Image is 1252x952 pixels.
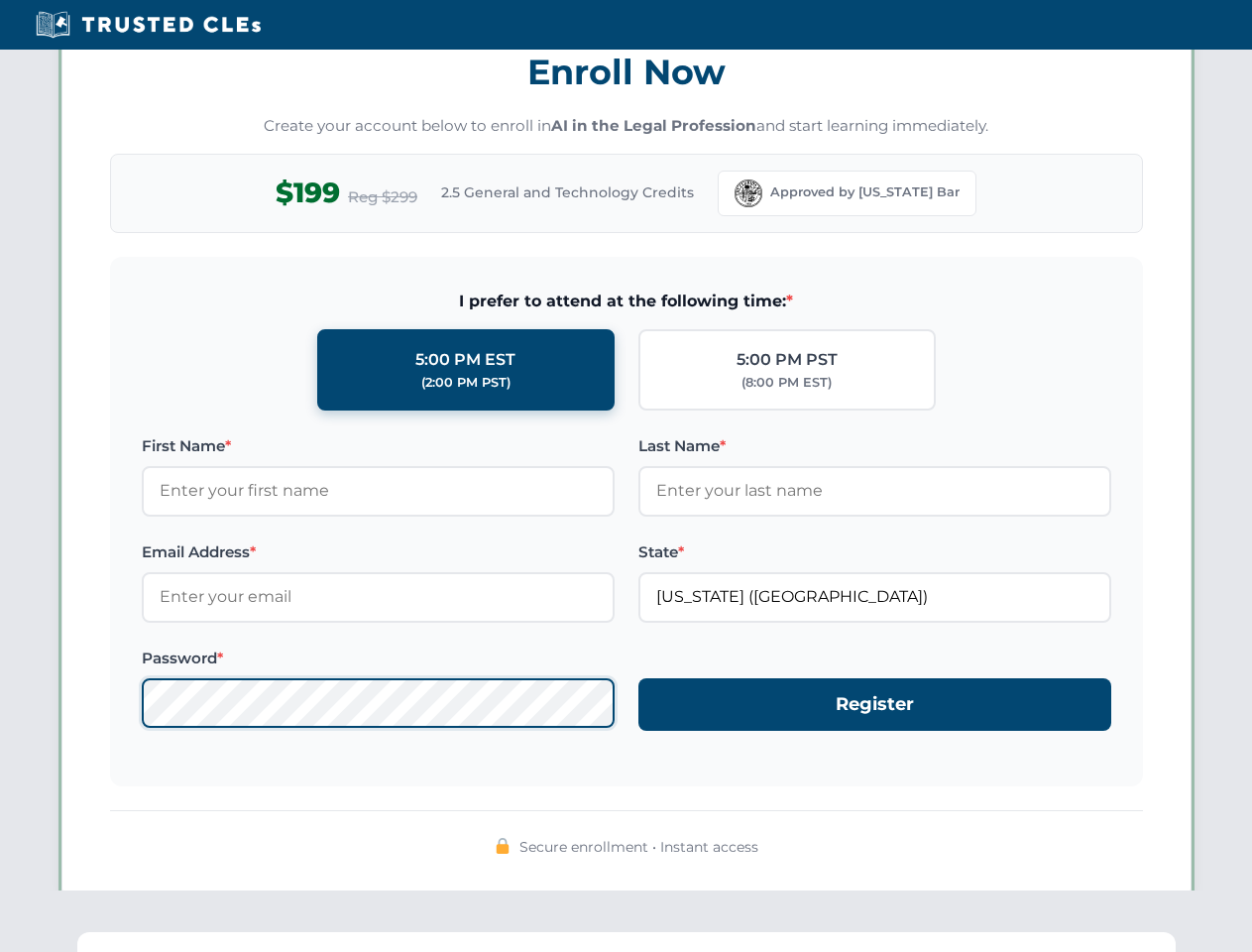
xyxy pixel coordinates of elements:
[110,115,1143,138] p: Create your account below to enroll in and start learning immediately.
[638,678,1111,731] button: Register
[421,373,511,393] div: (2:00 PM PST)
[142,540,615,564] label: Email Address
[735,179,762,207] img: Florida Bar
[638,572,1111,622] input: Florida (FL)
[142,647,615,670] label: Password
[30,10,267,40] img: Trusted CLEs
[348,185,417,209] span: Reg $299
[551,116,756,135] strong: AI in the Legal Profession
[495,838,511,854] img: 🔒
[737,347,838,373] div: 5:00 PM PST
[276,171,340,215] span: $199
[142,434,615,458] label: First Name
[415,347,515,373] div: 5:00 PM EST
[441,181,694,203] span: 2.5 General and Technology Credits
[638,540,1111,564] label: State
[110,41,1143,103] h3: Enroll Now
[638,466,1111,516] input: Enter your last name
[142,466,615,516] input: Enter your first name
[519,836,758,858] span: Secure enrollment • Instant access
[770,182,960,202] span: Approved by [US_STATE] Bar
[638,434,1111,458] label: Last Name
[741,373,832,393] div: (8:00 PM EST)
[142,572,615,622] input: Enter your email
[142,289,1111,314] span: I prefer to attend at the following time:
